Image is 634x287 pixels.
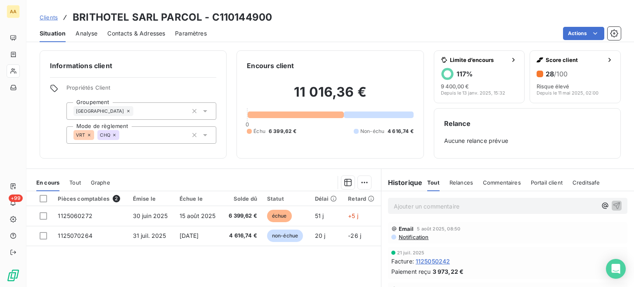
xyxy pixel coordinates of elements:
h6: Encours client [247,61,294,71]
span: 31 juil. 2025 [133,232,166,239]
div: AA [7,5,20,18]
span: Risque élevé [537,83,569,90]
span: 2 [113,195,120,202]
div: Délai [315,195,338,202]
img: Logo LeanPay [7,269,20,282]
span: Creditsafe [572,179,600,186]
input: Ajouter une valeur [133,107,140,115]
button: Score client28/100Risque élevéDepuis le 11 mai 2025, 02:00 [530,50,621,103]
span: Paramètres [175,29,207,38]
span: 4 616,74 € [388,128,414,135]
span: Facture : [391,257,414,266]
span: Tout [427,179,440,186]
div: Échue le [180,195,218,202]
span: En cours [36,179,59,186]
span: Limite d’encours [450,57,507,63]
button: Actions [563,27,604,40]
h6: 28 [546,70,568,78]
div: Pièces comptables [58,195,123,202]
h2: 11 016,36 € [247,84,413,109]
span: 1125050242 [416,257,450,266]
span: Contacts & Adresses [107,29,165,38]
span: Email [399,225,414,232]
div: Émise le [133,195,170,202]
span: -26 j [348,232,361,239]
span: 21 juil. 2025 [397,250,425,255]
span: Échu [253,128,265,135]
span: [GEOGRAPHIC_DATA] [76,109,124,114]
span: 3 973,22 € [433,267,464,276]
span: +5 j [348,212,358,219]
span: Aucune relance prévue [444,137,610,145]
h6: Historique [381,178,423,187]
span: Depuis le 11 mai 2025, 02:00 [537,90,599,95]
div: Retard [348,195,376,202]
span: 4 616,74 € [227,232,257,240]
span: 6 399,62 € [227,212,257,220]
span: Notification [398,234,429,240]
span: Score client [546,57,603,63]
span: Graphe [91,179,110,186]
h6: Relance [444,119,610,128]
span: 1125060272 [58,212,92,219]
a: Clients [40,13,58,21]
span: CHQ [100,133,110,138]
span: Commentaires [483,179,521,186]
span: Clients [40,14,58,21]
span: 20 j [315,232,326,239]
span: Depuis le 13 janv. 2025, 15:32 [441,90,505,95]
span: 0 [246,121,249,128]
span: non-échue [267,230,303,242]
span: Propriétés Client [66,84,216,96]
span: Relances [449,179,473,186]
span: Paiement reçu [391,267,431,276]
span: 51 j [315,212,324,219]
span: +99 [9,194,23,202]
button: Limite d’encours117%9 400,00 €Depuis le 13 janv. 2025, 15:32 [434,50,525,103]
span: 15 août 2025 [180,212,216,219]
span: Non-échu [360,128,384,135]
span: 30 juin 2025 [133,212,168,219]
span: Analyse [76,29,97,38]
span: Situation [40,29,66,38]
div: Solde dû [227,195,257,202]
span: Tout [69,179,81,186]
h6: 117 % [457,70,473,78]
span: 5 août 2025, 08:50 [417,226,460,231]
div: Statut [267,195,305,202]
span: VRT [76,133,85,138]
h3: BRITHOTEL SARL PARCOL - C110144900 [73,10,272,25]
span: 6 399,62 € [269,128,297,135]
span: Portail client [531,179,563,186]
span: [DATE] [180,232,199,239]
div: Open Intercom Messenger [606,259,626,279]
span: /100 [554,70,568,78]
h6: Informations client [50,61,216,71]
span: 9 400,00 € [441,83,469,90]
input: Ajouter une valeur [119,131,126,139]
span: échue [267,210,292,222]
span: 1125070264 [58,232,92,239]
